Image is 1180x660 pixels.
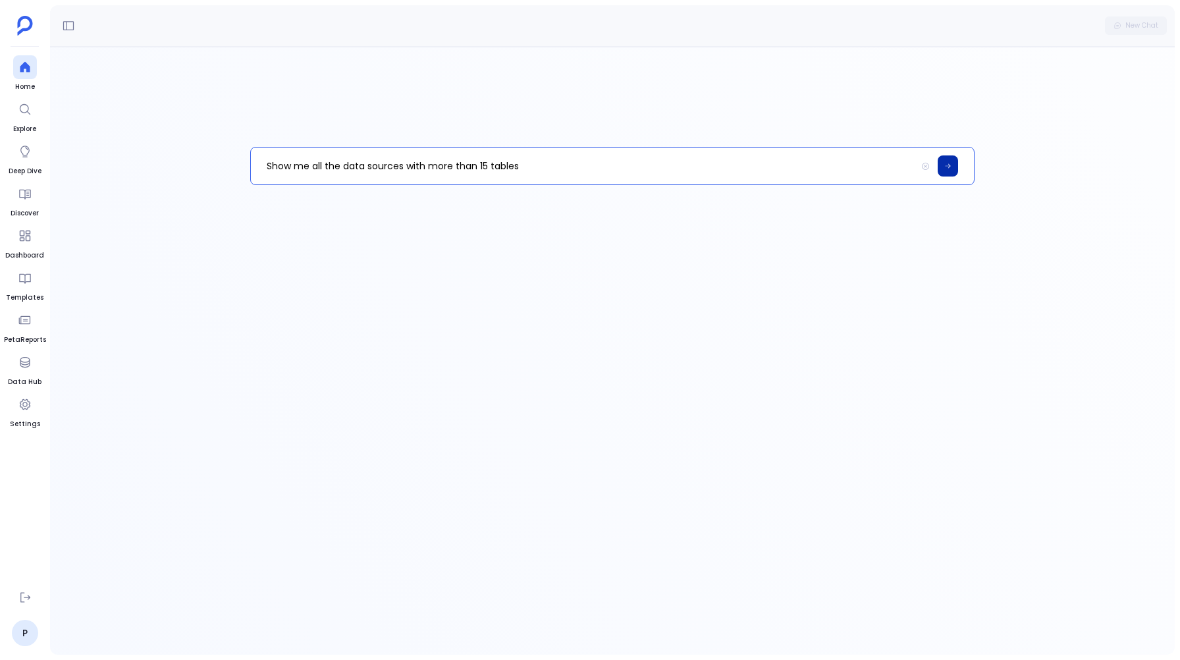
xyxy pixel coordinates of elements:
[5,250,44,261] span: Dashboard
[11,182,39,219] a: Discover
[251,149,916,183] p: Show me all the data sources with more than 15 tables
[13,82,37,92] span: Home
[9,166,41,177] span: Deep Dive
[12,620,38,646] a: P
[17,16,33,36] img: petavue logo
[5,224,44,261] a: Dashboard
[4,335,46,345] span: PetaReports
[13,97,37,134] a: Explore
[13,124,37,134] span: Explore
[10,393,40,429] a: Settings
[13,55,37,92] a: Home
[10,419,40,429] span: Settings
[9,140,41,177] a: Deep Dive
[11,208,39,219] span: Discover
[4,308,46,345] a: PetaReports
[8,350,41,387] a: Data Hub
[8,377,41,387] span: Data Hub
[6,266,43,303] a: Templates
[6,292,43,303] span: Templates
